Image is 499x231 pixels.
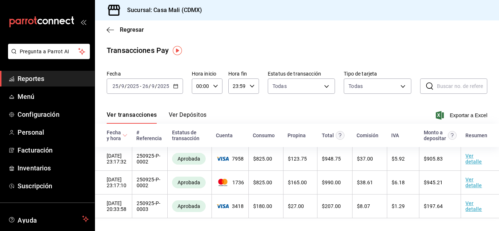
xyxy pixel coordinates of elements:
input: Buscar no. de referencia [437,79,487,93]
span: Inventarios [18,163,89,173]
td: 250925-P-0002 [132,171,168,195]
span: Configuración [18,109,89,119]
span: Pregunta a Parrot AI [20,48,79,55]
label: Hora fin [228,71,259,76]
div: navigation tabs [107,111,207,124]
button: open_drawer_menu [80,19,86,25]
input: -- [121,83,125,89]
span: $ 948.75 [322,156,341,162]
span: $ 123.75 [288,156,307,162]
span: $ 905.83 [424,156,443,162]
div: Total [322,132,334,138]
span: Todas [273,82,287,90]
div: Transacciones cobradas de manera exitosa. [172,177,206,188]
svg: Este monto equivale al total pagado por el comensal antes de aplicar Comisión e IVA. [336,131,344,140]
span: 1736 [216,179,244,186]
span: Suscripción [18,181,89,191]
h3: Sucursal: Casa Mali (CDMX) [121,6,202,15]
div: Comisión [357,132,378,138]
input: -- [112,83,119,89]
span: $ 197.64 [424,203,443,209]
span: 3418 [216,203,244,209]
span: $ 1.29 [392,203,405,209]
span: $ 945.21 [424,180,443,185]
td: [DATE] 23:17:10 [95,171,132,195]
span: Facturación [18,145,89,155]
span: Aprobada [175,180,203,185]
div: Consumo [253,132,275,138]
input: ---- [127,83,139,89]
span: Regresar [120,26,144,33]
button: Ver transacciones [107,111,157,124]
button: Regresar [107,26,144,33]
label: Hora inicio [192,71,222,76]
svg: Este es el monto resultante del total pagado menos comisión e IVA. Esta será la parte que se depo... [448,131,457,140]
td: [DATE] 20:33:58 [95,195,132,218]
span: / [125,83,127,89]
div: Fecha y hora [107,130,121,141]
span: $ 6.18 [392,180,405,185]
span: 7958 [216,156,244,162]
span: $ 5.92 [392,156,405,162]
td: 250925-P-0002 [132,147,168,171]
span: $ 825.00 [253,156,272,162]
span: $ 38.61 [357,180,373,185]
span: $ 165.00 [288,180,307,185]
div: # Referencia [136,130,163,141]
span: / [149,83,151,89]
a: Ver detalle [465,177,482,188]
div: Estatus de transacción [172,130,207,141]
label: Tipo de tarjeta [344,71,411,76]
div: Transacciones Pay [107,45,169,56]
a: Ver detalle [465,200,482,212]
td: 250925-P-0003 [132,195,168,218]
span: Aprobada [175,156,203,162]
div: Monto a depositar [424,130,446,141]
span: $ 207.00 [322,203,341,209]
div: Propina [287,132,306,138]
button: Pregunta a Parrot AI [8,44,90,59]
span: $ 825.00 [253,180,272,185]
span: / [155,83,157,89]
span: $ 180.00 [253,203,272,209]
div: Cuenta [216,132,233,138]
a: Ver detalle [465,153,482,165]
button: Ver Depósitos [169,111,207,124]
span: Personal [18,127,89,137]
input: -- [151,83,155,89]
div: IVA [391,132,399,138]
label: Fecha [107,71,183,76]
span: / [119,83,121,89]
div: Transacciones cobradas de manera exitosa. [172,153,206,165]
span: Menú [18,92,89,101]
input: ---- [157,83,169,89]
div: Transacciones cobradas de manera exitosa. [172,200,206,212]
td: [DATE] 23:17:32 [95,147,132,171]
span: Aprobada [175,203,203,209]
input: -- [142,83,149,89]
span: Ayuda [18,215,79,223]
span: $ 27.00 [288,203,304,209]
button: Exportar a Excel [437,111,487,120]
label: Estatus de transacción [268,71,335,76]
a: Pregunta a Parrot AI [5,53,90,61]
span: Reportes [18,74,89,84]
span: Fecha y hora [107,130,127,141]
span: $ 990.00 [322,180,341,185]
img: Tooltip marker [173,46,182,55]
span: - [140,83,141,89]
div: Todas [348,82,363,90]
span: $ 8.07 [357,203,370,209]
span: $ 37.00 [357,156,373,162]
div: Resumen [465,132,487,138]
